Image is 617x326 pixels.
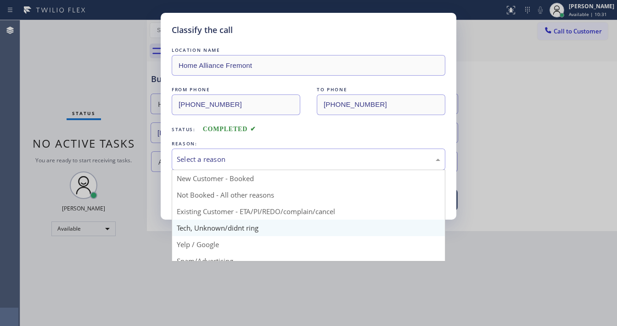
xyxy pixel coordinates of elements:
div: Existing Customer - ETA/PI/REDO/complain/cancel [172,203,445,220]
input: To phone [317,94,445,115]
div: TO PHONE [317,85,445,94]
input: From phone [172,94,300,115]
div: FROM PHONE [172,85,300,94]
h5: Classify the call [172,24,233,36]
span: COMPLETED [203,126,256,133]
div: Not Booked - All other reasons [172,187,445,203]
div: Tech, Unknown/didnt ring [172,220,445,236]
div: Yelp / Google [172,236,445,253]
div: New Customer - Booked [172,170,445,187]
span: Status: [172,126,196,133]
div: LOCATION NAME [172,45,445,55]
div: REASON: [172,139,445,149]
div: Select a reason [177,154,440,165]
div: Spam/Advertising [172,253,445,269]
